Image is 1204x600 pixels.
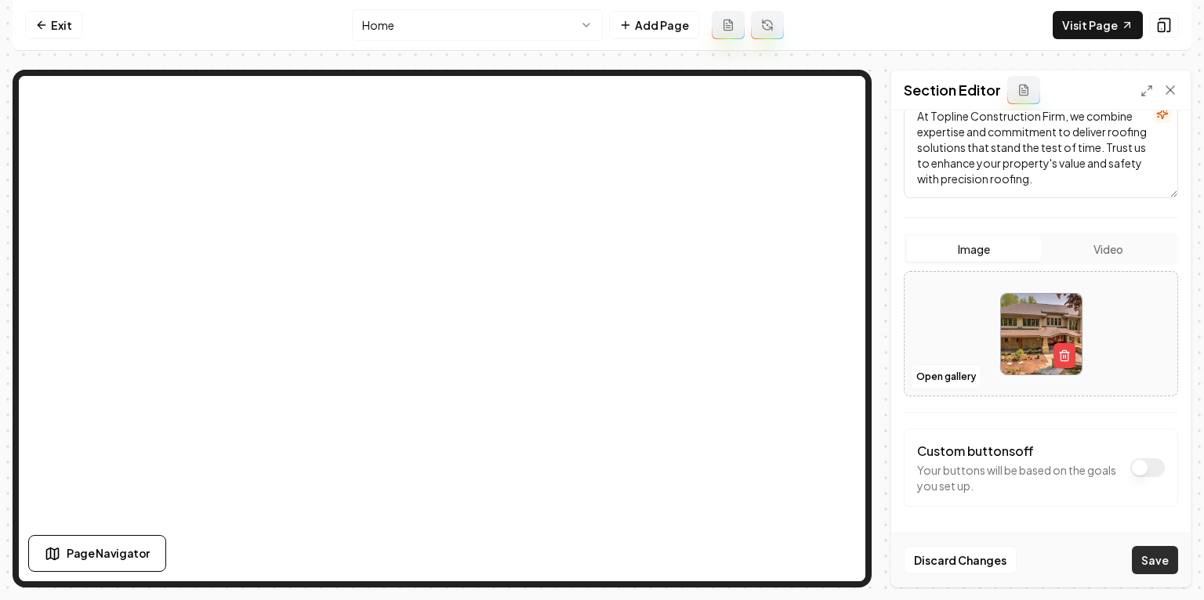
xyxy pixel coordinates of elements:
[907,237,1041,262] button: Image
[609,11,699,39] button: Add Page
[751,11,784,39] button: Regenerate page
[712,11,745,39] button: Add admin page prompt
[25,11,82,39] a: Exit
[904,546,1017,574] button: Discard Changes
[1007,76,1040,104] button: Add admin section prompt
[67,545,150,562] span: Page Navigator
[28,535,166,572] button: Page Navigator
[911,364,981,389] button: Open gallery
[904,79,1001,101] h2: Section Editor
[1041,237,1175,262] button: Video
[1001,294,1082,374] img: image
[1053,11,1143,39] a: Visit Page
[1132,546,1178,574] button: Save
[917,443,1034,459] label: Custom buttons off
[917,462,1122,493] p: Your buttons will be based on the goals you set up.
